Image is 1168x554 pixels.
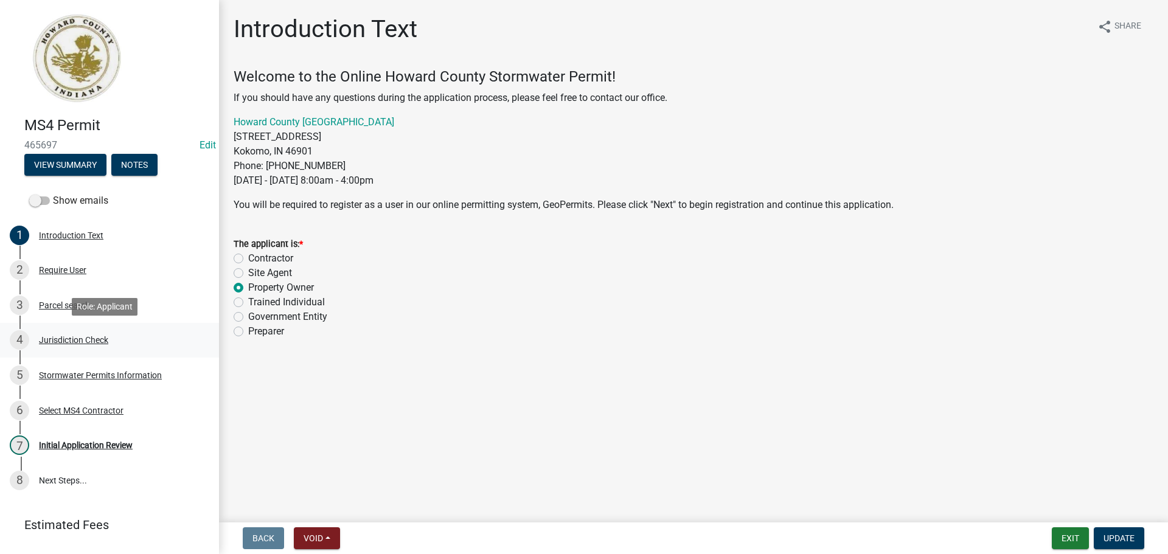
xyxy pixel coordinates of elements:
[234,116,394,128] a: Howard County [GEOGRAPHIC_DATA]
[252,533,274,543] span: Back
[10,435,29,455] div: 7
[234,240,303,249] label: The applicant is:
[200,139,216,151] a: Edit
[10,401,29,420] div: 6
[24,154,106,176] button: View Summary
[243,527,284,549] button: Back
[304,533,323,543] span: Void
[111,161,158,170] wm-modal-confirm: Notes
[10,226,29,245] div: 1
[234,198,1153,212] p: You will be required to register as a user in our online permitting system, GeoPermits. Please cl...
[10,471,29,490] div: 8
[24,117,209,134] h4: MS4 Permit
[248,310,327,324] label: Government Entity
[39,301,90,310] div: Parcel search
[39,441,133,449] div: Initial Application Review
[29,193,108,208] label: Show emails
[39,336,108,344] div: Jurisdiction Check
[24,13,128,104] img: Howard County, Indiana
[1104,533,1135,543] span: Update
[200,139,216,151] wm-modal-confirm: Edit Application Number
[1114,19,1141,34] span: Share
[10,330,29,350] div: 4
[39,371,162,379] div: Stormwater Permits Information
[248,280,314,295] label: Property Owner
[111,154,158,176] button: Notes
[10,296,29,315] div: 3
[1088,15,1151,38] button: shareShare
[1097,19,1112,34] i: share
[10,365,29,385] div: 5
[10,260,29,280] div: 2
[10,513,200,537] a: Estimated Fees
[24,139,195,151] span: 465697
[39,231,103,240] div: Introduction Text
[24,161,106,170] wm-modal-confirm: Summary
[248,266,292,280] label: Site Agent
[1052,527,1089,549] button: Exit
[248,251,293,266] label: Contractor
[234,91,1153,105] p: If you should have any questions during the application process, please feel free to contact our ...
[39,266,86,274] div: Require User
[1094,527,1144,549] button: Update
[234,68,1153,86] h4: Welcome to the Online Howard County Stormwater Permit!
[72,298,137,316] div: Role: Applicant
[234,115,1153,188] p: [STREET_ADDRESS] Kokomo, IN 46901 Phone: [PHONE_NUMBER] [DATE] - [DATE] 8:00am - 4:00pm
[294,527,340,549] button: Void
[234,15,417,44] h1: Introduction Text
[248,324,284,339] label: Preparer
[39,406,123,415] div: Select MS4 Contractor
[248,295,325,310] label: Trained Individual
